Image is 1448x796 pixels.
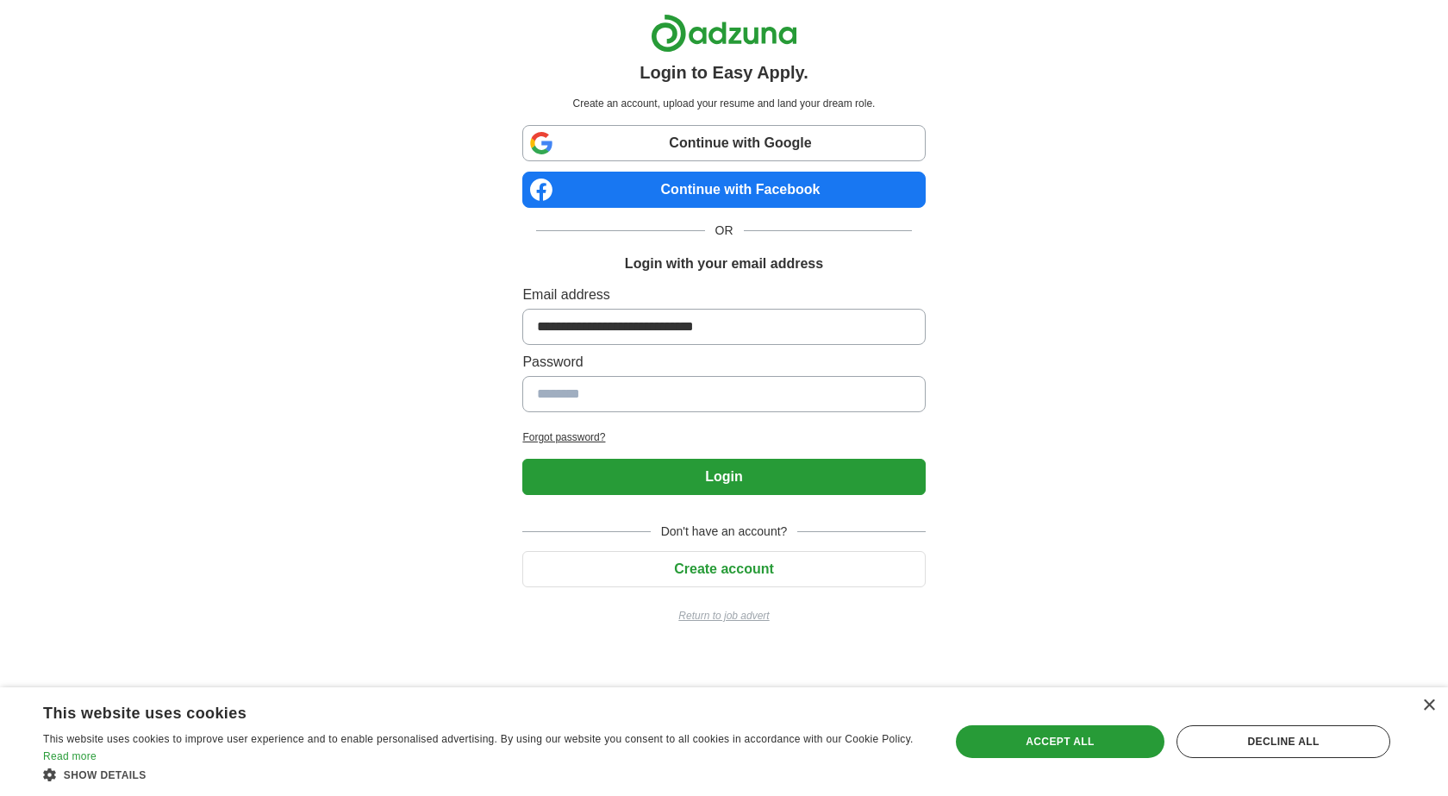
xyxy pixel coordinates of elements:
button: Login [522,459,925,495]
img: Adzuna logo [651,14,797,53]
a: Forgot password? [522,429,925,445]
label: Email address [522,285,925,305]
div: Accept all [956,725,1164,758]
div: Close [1422,699,1435,712]
span: OR [705,222,744,240]
div: Decline all [1176,725,1390,758]
label: Password [522,352,925,373]
a: Return to job advert [522,608,925,624]
a: Continue with Facebook [522,172,925,208]
div: This website uses cookies [43,698,880,724]
a: Continue with Google [522,125,925,161]
div: Show details [43,766,923,783]
a: Create account [522,561,925,576]
p: Create an account, upload your resume and land your dream role. [526,96,921,111]
span: Don't have an account? [651,523,798,541]
span: Show details [64,769,147,781]
h1: Login with your email address [625,254,823,274]
a: Read more, opens a new window [43,750,97,762]
button: Create account [522,551,925,587]
span: This website uses cookies to improve user experience and to enable personalised advertising. By u... [43,733,914,745]
h1: Login to Easy Apply. [640,60,808,85]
